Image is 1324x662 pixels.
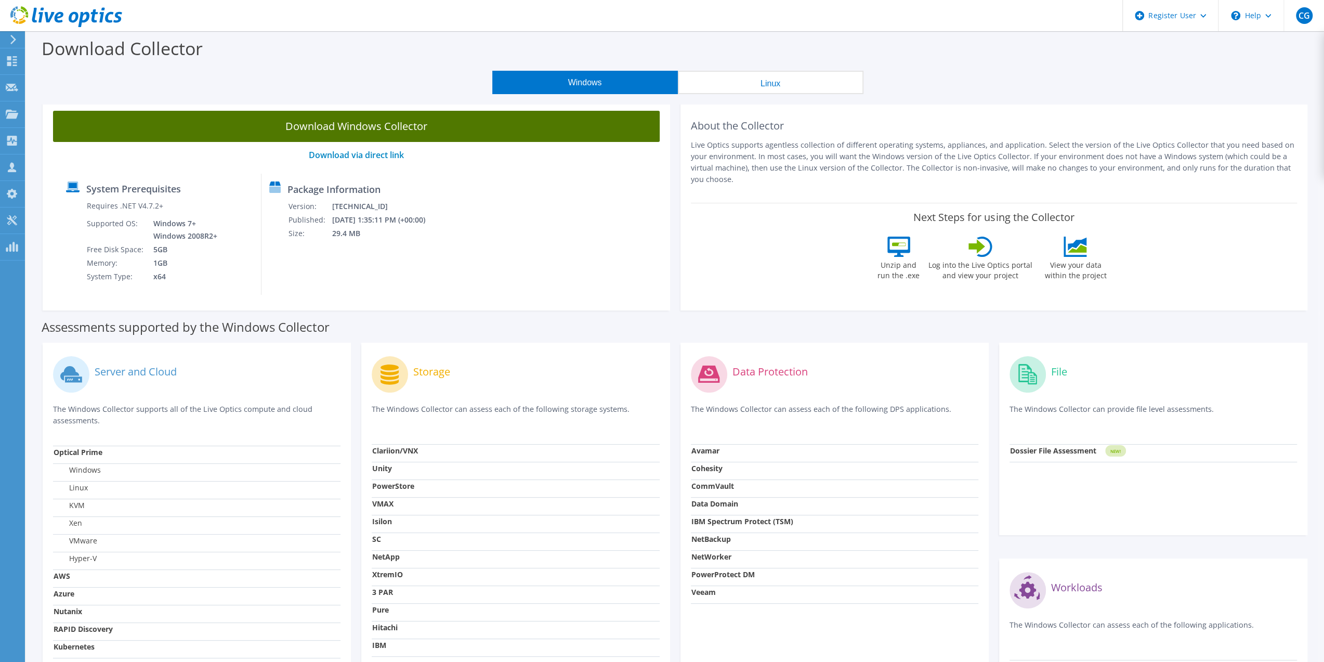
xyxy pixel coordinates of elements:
[691,139,1297,185] p: Live Optics supports agentless collection of different operating systems, appliances, and applica...
[288,227,331,240] td: Size:
[372,640,386,650] strong: IBM
[372,569,403,579] strong: XtremIO
[87,201,163,211] label: Requires .NET V4.7.2+
[732,367,808,377] label: Data Protection
[288,200,331,213] td: Version:
[54,465,101,475] label: Windows
[691,516,793,526] strong: IBM Spectrum Protect (TSM)
[42,322,330,332] label: Assessments supported by the Windows Collector
[54,571,70,581] strong: AWS
[1296,7,1313,24] span: CG
[372,404,659,425] p: The Windows Collector can assess each of the following storage systems.
[146,217,219,243] td: Windows 7+ Windows 2008R2+
[372,463,392,473] strong: Unity
[913,211,1074,224] label: Next Steps for using the Collector
[86,184,181,194] label: System Prerequisites
[875,257,923,281] label: Unzip and run the .exe
[691,534,731,544] strong: NetBackup
[678,71,863,94] button: Linux
[54,606,82,616] strong: Nutanix
[54,624,113,634] strong: RAPID Discovery
[372,552,400,562] strong: NetApp
[309,149,404,161] a: Download via direct link
[86,243,146,256] td: Free Disk Space:
[54,483,88,493] label: Linux
[691,499,738,509] strong: Data Domain
[146,270,219,283] td: x64
[372,446,418,456] strong: Clariion/VNX
[86,256,146,270] td: Memory:
[54,642,95,652] strong: Kubernetes
[54,536,97,546] label: VMware
[146,256,219,270] td: 1GB
[1010,619,1297,641] p: The Windows Collector can assess each of the following applications.
[42,36,203,60] label: Download Collector
[1051,367,1067,377] label: File
[287,184,381,194] label: Package Information
[53,404,340,426] p: The Windows Collector supports all of the Live Optics compute and cloud assessments.
[372,499,394,509] strong: VMAX
[86,217,146,243] td: Supported OS:
[54,447,102,457] strong: Optical Prime
[691,481,734,491] strong: CommVault
[54,553,97,564] label: Hyper-V
[146,243,219,256] td: 5GB
[54,518,82,528] label: Xen
[372,481,414,491] strong: PowerStore
[492,71,678,94] button: Windows
[928,257,1033,281] label: Log into the Live Optics portal and view your project
[1010,404,1297,425] p: The Windows Collector can provide file level assessments.
[691,446,719,456] strong: Avamar
[1038,257,1113,281] label: View your data within the project
[691,463,723,473] strong: Cohesity
[691,569,755,579] strong: PowerProtect DM
[95,367,177,377] label: Server and Cloud
[331,213,439,227] td: [DATE] 1:35:11 PM (+00:00)
[54,500,85,511] label: KVM
[372,622,398,632] strong: Hitachi
[691,552,731,562] strong: NetWorker
[331,227,439,240] td: 29.4 MB
[288,213,331,227] td: Published:
[1010,446,1096,456] strong: Dossier File Assessment
[372,605,389,615] strong: Pure
[54,589,74,599] strong: Azure
[691,404,978,425] p: The Windows Collector can assess each of the following DPS applications.
[691,587,716,597] strong: Veeam
[372,516,392,526] strong: Isilon
[372,534,381,544] strong: SC
[86,270,146,283] td: System Type:
[1110,448,1120,454] tspan: NEW!
[1051,582,1103,593] label: Workloads
[1231,11,1240,20] svg: \n
[413,367,450,377] label: Storage
[53,111,660,142] a: Download Windows Collector
[691,120,1297,132] h2: About the Collector
[372,587,393,597] strong: 3 PAR
[331,200,439,213] td: [TECHNICAL_ID]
